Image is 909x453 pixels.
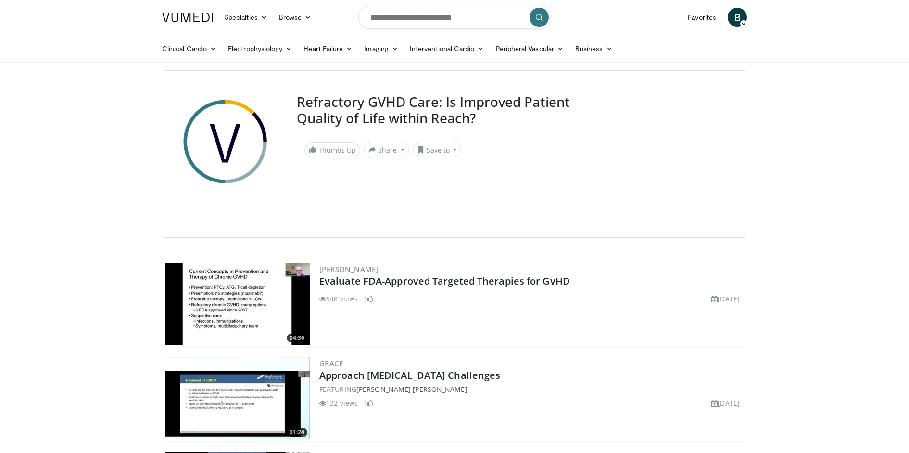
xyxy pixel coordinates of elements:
input: Search topics, interventions [358,6,551,29]
img: VuMedi Logo [162,13,213,22]
a: Business [569,39,619,58]
a: Evaluate FDA-Approved Targeted Therapies for GvHD [319,274,570,287]
li: 548 views [319,294,358,304]
li: [DATE] [711,398,740,408]
a: Peripheral Vascular [490,39,569,58]
a: 01:24 [165,357,310,439]
a: Favorites [682,8,722,27]
a: Thumbs Up [304,142,360,157]
iframe: Advertisement [587,94,732,214]
a: B [728,8,747,27]
a: Interventional Cardio [404,39,490,58]
span: 01:24 [287,428,307,437]
a: Heart Failure [298,39,358,58]
li: 132 views [319,398,358,408]
a: 04:36 [165,263,310,345]
div: FEATURING [319,384,744,394]
span: 04:36 [287,334,307,342]
button: Save to [413,142,462,157]
li: 1 [364,294,373,304]
a: [PERSON_NAME] [319,264,379,274]
button: Share [364,142,409,157]
a: [PERSON_NAME] [PERSON_NAME] [356,385,467,394]
a: Clinical Cardio [156,39,222,58]
img: Approach Chronic Graft-Versus-Host Disease Challenges [165,357,310,439]
img: Evaluate FDA-Approved Targeted Therapies for GvHD [165,263,310,345]
a: Browse [273,8,317,27]
a: GRACE [319,359,343,368]
a: Imaging [358,39,404,58]
li: 1 [364,398,373,408]
a: Electrophysiology [222,39,298,58]
h3: Refractory GVHD Care: Is Improved Patient Quality of Life within Reach? [297,94,576,126]
a: Specialties [219,8,273,27]
li: [DATE] [711,294,740,304]
a: Approach [MEDICAL_DATA] Challenges [319,369,500,382]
